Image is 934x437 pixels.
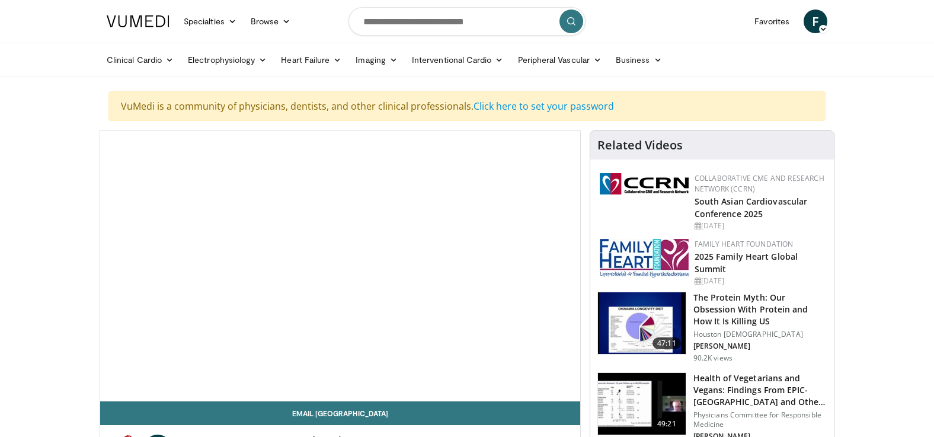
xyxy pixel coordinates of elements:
[474,100,614,113] a: Click here to set your password
[511,48,609,72] a: Peripheral Vascular
[693,342,827,351] p: [PERSON_NAME]
[244,9,298,33] a: Browse
[348,48,405,72] a: Imaging
[107,15,169,27] img: VuMedi Logo
[597,292,827,363] a: 47:11 The Protein Myth: Our Obsession With Protein and How It Is Killing US Houston [DEMOGRAPHIC_...
[652,418,681,430] span: 49:21
[695,276,824,286] div: [DATE]
[181,48,274,72] a: Electrophysiology
[177,9,244,33] a: Specialties
[693,292,827,327] h3: The Protein Myth: Our Obsession With Protein and How It Is Killing US
[600,173,689,194] img: a04ee3ba-8487-4636-b0fb-5e8d268f3737.png.150x105_q85_autocrop_double_scale_upscale_version-0.2.png
[598,373,686,435] img: 606f2b51-b844-428b-aa21-8c0c72d5a896.150x105_q85_crop-smart_upscale.jpg
[597,138,683,152] h4: Related Videos
[693,410,827,429] p: Physicians Committee for Responsible Medicine
[695,173,824,194] a: Collaborative CME and Research Network (CCRN)
[695,221,824,231] div: [DATE]
[693,372,827,408] h3: Health of Vegetarians and Vegans: Findings From EPIC-[GEOGRAPHIC_DATA] and Othe…
[695,251,798,275] a: 2025 Family Heart Global Summit
[100,401,580,425] a: Email [GEOGRAPHIC_DATA]
[100,131,580,401] video-js: Video Player
[693,330,827,339] p: Houston [DEMOGRAPHIC_DATA]
[609,48,669,72] a: Business
[274,48,348,72] a: Heart Failure
[108,91,826,121] div: VuMedi is a community of physicians, dentists, and other clinical professionals.
[100,48,181,72] a: Clinical Cardio
[695,239,794,249] a: Family Heart Foundation
[600,239,689,278] img: 96363db5-6b1b-407f-974b-715268b29f70.jpeg.150x105_q85_autocrop_double_scale_upscale_version-0.2.jpg
[693,353,733,363] p: 90.2K views
[598,292,686,354] img: b7b8b05e-5021-418b-a89a-60a270e7cf82.150x105_q85_crop-smart_upscale.jpg
[747,9,797,33] a: Favorites
[804,9,827,33] a: F
[405,48,511,72] a: Interventional Cardio
[652,337,681,349] span: 47:11
[348,7,586,36] input: Search topics, interventions
[695,196,808,219] a: South Asian Cardiovascular Conference 2025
